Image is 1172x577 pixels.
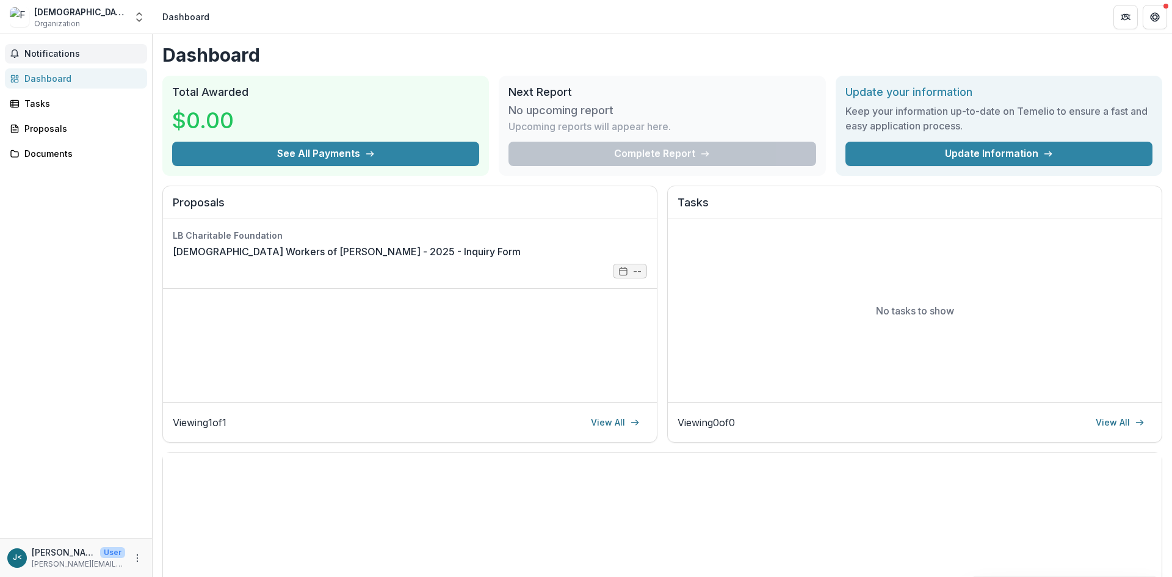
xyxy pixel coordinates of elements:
[172,85,479,99] h2: Total Awarded
[162,44,1162,66] h1: Dashboard
[172,104,264,137] h3: $0.00
[34,5,126,18] div: [DEMOGRAPHIC_DATA] Workers of [PERSON_NAME]
[5,118,147,139] a: Proposals
[32,559,125,570] p: [PERSON_NAME][EMAIL_ADDRESS][PERSON_NAME][DOMAIN_NAME]
[584,413,647,432] a: View All
[24,147,137,160] div: Documents
[1088,413,1152,432] a: View All
[845,104,1152,133] h3: Keep your information up-to-date on Temelio to ensure a fast and easy application process.
[5,44,147,64] button: Notifications
[34,18,80,29] span: Organization
[5,93,147,114] a: Tasks
[24,122,137,135] div: Proposals
[845,142,1152,166] a: Update Information
[173,244,521,259] a: [DEMOGRAPHIC_DATA] Workers of [PERSON_NAME] - 2025 - Inquiry Form
[5,68,147,89] a: Dashboard
[24,49,142,59] span: Notifications
[157,8,214,26] nav: breadcrumb
[173,415,226,430] p: Viewing 1 of 1
[5,143,147,164] a: Documents
[678,415,735,430] p: Viewing 0 of 0
[10,7,29,27] img: Franciscan Workers of Junipero Serra
[173,196,647,219] h2: Proposals
[100,547,125,558] p: User
[845,85,1152,99] h2: Update your information
[508,85,816,99] h2: Next Report
[162,10,209,23] div: Dashboard
[678,196,1152,219] h2: Tasks
[131,5,148,29] button: Open entity switcher
[1113,5,1138,29] button: Partners
[130,551,145,565] button: More
[24,72,137,85] div: Dashboard
[876,303,954,318] p: No tasks to show
[13,554,22,562] div: Jill Allen <jill.allen@dorothysplace.org>
[508,104,613,117] h3: No upcoming report
[32,546,95,559] p: [PERSON_NAME] <[PERSON_NAME][EMAIL_ADDRESS][PERSON_NAME][DOMAIN_NAME]>
[172,142,479,166] button: See All Payments
[508,119,671,134] p: Upcoming reports will appear here.
[1143,5,1167,29] button: Get Help
[24,97,137,110] div: Tasks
